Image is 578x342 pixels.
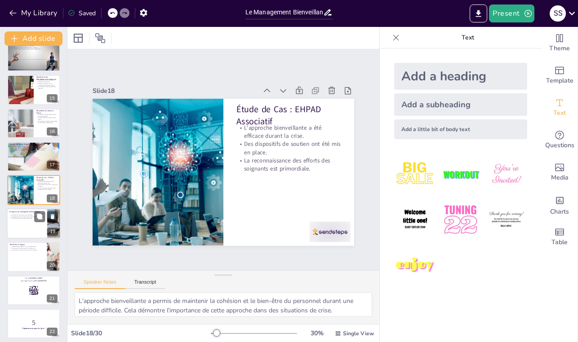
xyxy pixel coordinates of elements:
img: 3.jpeg [485,153,527,195]
button: Speaker Notes [75,279,125,289]
p: Les pratiques de management bienveillant doivent être adaptées. [10,149,58,151]
p: La qualité de vie au travail dans l'ESS est supérieure. [10,146,58,148]
div: Add a subheading [394,93,527,116]
p: Baromètre du Secteur Public [36,110,58,114]
div: Change the overall theme [542,27,578,59]
div: 22 [47,328,58,336]
p: Étude de Cas : EHPAD Associatif [251,118,354,191]
div: Add a heading [394,63,527,90]
div: 20 [47,261,58,269]
div: 22 [7,309,60,338]
img: 5.jpeg [440,199,481,241]
button: Add slide [4,31,62,46]
span: Text [553,108,566,118]
p: Les managers doivent adapter leur approche. [36,86,58,89]
span: Table [551,237,568,247]
p: La reconnaissance est une pratique clé. [9,218,44,219]
div: Saved [68,9,96,18]
span: Questions [545,140,574,150]
div: 21 [47,294,58,303]
div: Add charts and graphs [542,189,578,221]
div: 20 [7,242,60,272]
div: Layout [71,31,85,45]
p: Des dispositifs de soutien ont été mis en place. [36,184,58,187]
p: L'approche bienveillante a été efficace durant la crise. [36,180,58,184]
div: Add images, graphics, shapes or video [542,156,578,189]
p: L'immobilisme peut résulter d'une mauvaise application. [10,48,58,50]
div: Slide 18 [142,31,289,120]
button: Delete Slide [47,211,58,222]
div: Add ready made slides [542,59,578,92]
strong: Préparez-vous pour le Quiz ! [22,327,44,329]
div: 16 [47,127,58,136]
div: Add a table [542,221,578,253]
p: Text [403,27,533,48]
div: Get real-time input from your audience [542,124,578,156]
div: 21 [7,276,60,305]
p: Une mise en œuvre discernée est nécessaire. [10,45,58,47]
button: Transcript [125,279,165,289]
p: 5 [10,318,58,328]
p: Les valeurs intrinsèques favorisent un environnement épanouissant. [10,147,58,149]
div: Add a little bit of body text [394,119,527,139]
p: L'approche bienveillante a été efficace durant la crise. [245,135,343,202]
span: Charts [550,207,569,217]
div: 14 [47,61,58,69]
img: 1.jpeg [394,153,436,195]
p: Des dispositifs de soutien ont été mis en place. [236,149,335,216]
p: La collaboration accrue favorise le travail d'équipe. [9,216,44,218]
span: Media [551,173,569,183]
p: L'importance d'intégrer des pratiques de management bienveillant. [36,120,58,123]
p: Qualité de Vie au Travail dans l'Associatif [10,143,58,146]
button: Export to PowerPoint [470,4,487,22]
div: S S [550,5,566,22]
img: 7.jpeg [394,245,436,286]
p: Résultats et Impact [10,243,44,246]
p: Les soignants se sont sentis soutenus et valorisés. [10,249,44,251]
p: La reconnaissance des efforts des soignants est primordiale. [36,187,58,190]
strong: [DOMAIN_NAME] [30,277,43,279]
div: 17 [7,142,60,171]
button: S S [550,4,566,22]
span: Single View [343,330,374,337]
img: 4.jpeg [394,199,436,241]
div: 19 [7,208,61,239]
span: Template [546,76,574,86]
div: 15 [47,94,58,102]
textarea: L'approche bienveillante a permis de maintenir la cohésion et le bien-être du personnel durant un... [75,292,372,317]
div: 18 [47,194,58,202]
span: Position [95,33,106,44]
button: Duplicate Slide [34,211,45,222]
p: La limitation des absences est un résultat clé. [10,248,44,250]
p: La reconnaissance des efforts des soignants est primordiale. [228,163,327,230]
input: Insert title [245,6,323,19]
p: Les résultats du baromètre révèlent des préoccupations. [36,114,58,117]
div: Slide 18 / 30 [71,329,211,338]
img: 2.jpeg [440,153,481,195]
div: 15 [7,75,60,105]
p: Les dispositifs de soutien sont essentiels. [9,214,44,216]
p: Le stress demeure un défi pour les agents. [36,117,58,120]
div: 18 [7,175,60,205]
img: 6.jpeg [485,199,527,241]
p: L'approche bienveillante a eu un impact positif. [10,246,44,248]
button: Present [489,4,534,22]
p: Étude de Cas : EHPAD Associatif [36,176,58,181]
span: Theme [549,44,570,53]
p: L'équilibre entre bienveillance et exigence est essentiel. [36,79,58,83]
button: My Library [7,6,61,20]
div: 30 % [306,329,328,338]
div: 19 [47,228,58,236]
p: Go to [10,277,58,280]
div: Add text boxes [542,92,578,124]
p: Pratiques du Management Bienveillant [9,210,44,213]
div: 14 [7,42,60,71]
p: La dépendance émotionnelle peut être un risque. [10,47,58,48]
p: and login with code [10,279,58,282]
p: Soutenir les agents tout en maintenant des attentes claires. [36,83,58,86]
p: Équilibre entre Bienveillance et Exigence [36,76,58,81]
div: 16 [7,109,60,138]
div: 17 [47,161,58,169]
